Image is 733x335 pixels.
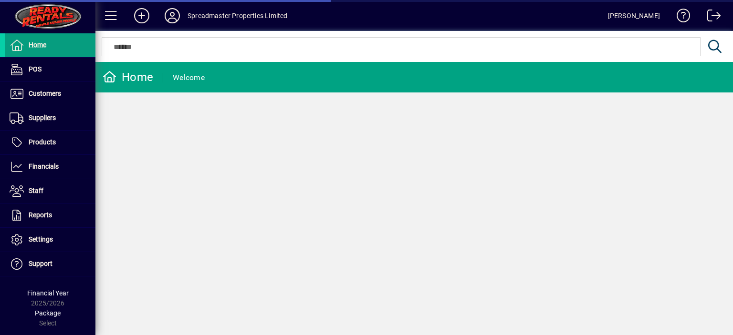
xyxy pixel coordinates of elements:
a: Suppliers [5,106,95,130]
a: Customers [5,82,95,106]
a: POS [5,58,95,81]
span: Support [29,260,52,267]
span: Reports [29,211,52,219]
div: Home [103,70,153,85]
span: POS [29,65,42,73]
span: Staff [29,187,43,194]
span: Package [35,309,61,317]
a: Logout [700,2,721,33]
a: Reports [5,203,95,227]
div: Welcome [173,70,205,85]
span: Financial Year [27,289,69,297]
a: Knowledge Base [670,2,691,33]
span: Suppliers [29,114,56,122]
span: Home [29,41,46,49]
button: Add [126,7,157,24]
a: Support [5,252,95,276]
a: Staff [5,179,95,203]
a: Settings [5,228,95,252]
a: Products [5,131,95,154]
div: [PERSON_NAME] [608,8,660,23]
div: Spreadmaster Properties Limited [188,8,287,23]
span: Customers [29,90,61,97]
span: Financials [29,162,59,170]
span: Products [29,138,56,146]
span: Settings [29,235,53,243]
a: Financials [5,155,95,179]
button: Profile [157,7,188,24]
